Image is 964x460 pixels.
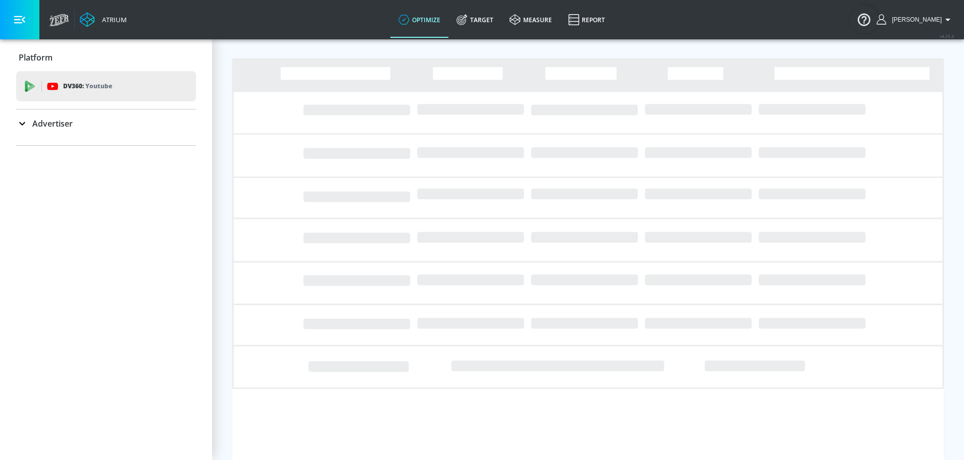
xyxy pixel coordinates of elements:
[448,2,501,38] a: Target
[940,33,954,39] span: v 4.25.4
[16,109,196,138] div: Advertiser
[85,81,112,91] p: Youtube
[560,2,613,38] a: Report
[32,118,73,129] p: Advertiser
[63,81,112,92] p: DV360:
[501,2,560,38] a: measure
[16,43,196,72] div: Platform
[888,16,942,23] span: login as: samantha.yip@zefr.com
[390,2,448,38] a: optimize
[850,5,878,33] button: Open Resource Center
[98,15,127,24] div: Atrium
[80,12,127,27] a: Atrium
[877,14,954,26] button: [PERSON_NAME]
[19,52,53,63] p: Platform
[16,71,196,101] div: DV360: Youtube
